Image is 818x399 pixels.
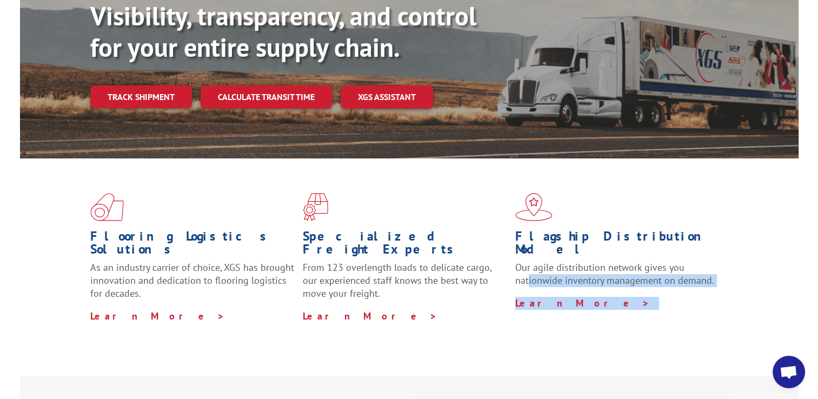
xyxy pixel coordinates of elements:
[515,230,720,261] h1: Flagship Distribution Model
[303,193,328,221] img: xgs-icon-focused-on-flooring-red
[90,85,192,108] a: Track shipment
[773,356,805,388] a: Open chat
[90,261,294,300] span: As an industry carrier of choice, XGS has brought innovation and dedication to flooring logistics...
[515,297,650,309] a: Learn More >
[201,85,332,109] a: Calculate transit time
[303,310,437,322] a: Learn More >
[90,310,225,322] a: Learn More >
[303,230,507,261] h1: Specialized Freight Experts
[90,193,124,221] img: xgs-icon-total-supply-chain-intelligence-red
[515,193,553,221] img: xgs-icon-flagship-distribution-model-red
[90,230,295,261] h1: Flooring Logistics Solutions
[515,261,714,287] span: Our agile distribution network gives you nationwide inventory management on demand.
[303,261,507,309] p: From 123 overlength loads to delicate cargo, our experienced staff knows the best way to move you...
[341,85,433,109] a: XGS ASSISTANT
